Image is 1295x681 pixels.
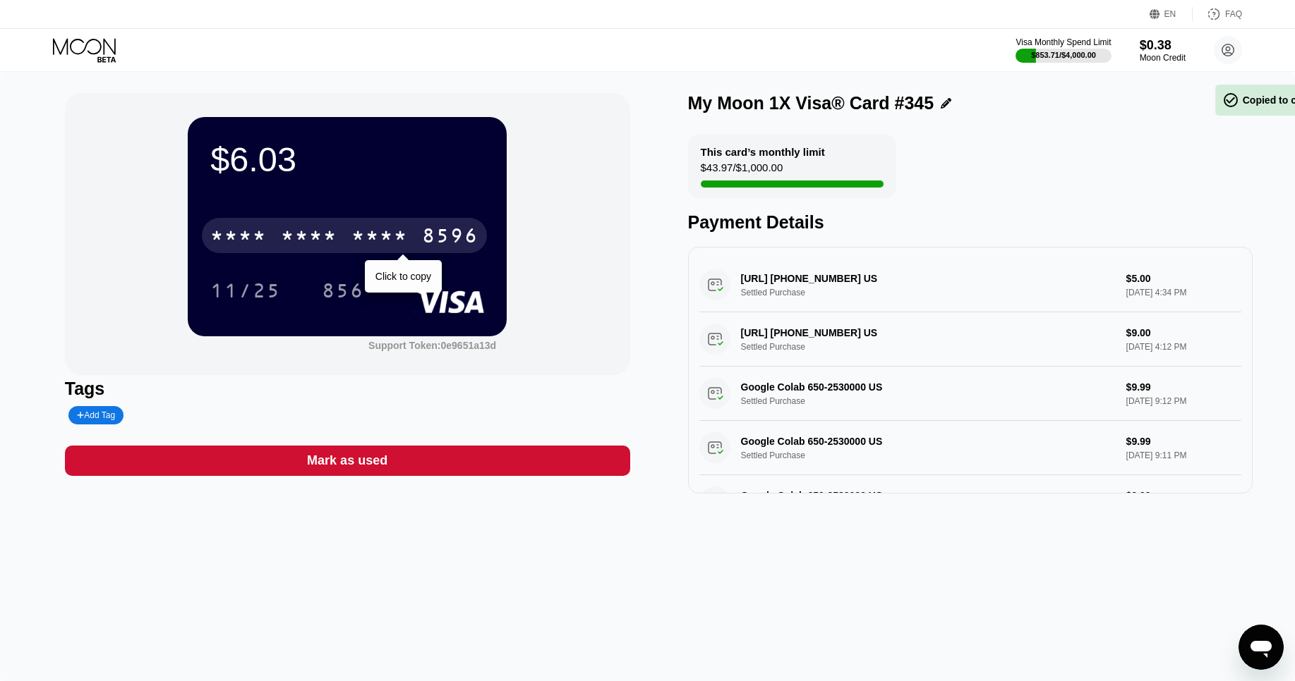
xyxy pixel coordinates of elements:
[77,410,115,420] div: Add Tag
[1150,7,1193,21] div: EN
[210,281,281,304] div: 11/25
[368,340,496,351] div: Support Token: 0e9651a13d
[1164,9,1176,19] div: EN
[1140,38,1186,63] div: $0.38Moon Credit
[1193,7,1242,21] div: FAQ
[68,406,124,424] div: Add Tag
[307,453,387,469] div: Mark as used
[1239,625,1284,670] iframe: Button to launch messaging window
[368,340,496,351] div: Support Token:0e9651a13d
[210,140,484,179] div: $6.03
[311,273,375,308] div: 856
[701,161,783,180] div: $43.97 / $1,000.00
[1016,37,1111,47] div: Visa Monthly Spend Limit
[1016,37,1111,63] div: Visa Monthly Spend Limit$853.71/$4,000.00
[1140,38,1186,53] div: $0.38
[200,273,291,308] div: 11/25
[1140,53,1186,63] div: Moon Credit
[1225,9,1242,19] div: FAQ
[701,146,825,158] div: This card’s monthly limit
[688,93,934,114] div: My Moon 1X Visa® Card #345
[375,271,431,282] div: Click to copy
[65,446,630,476] div: Mark as used
[1222,92,1239,109] span: 
[422,226,478,249] div: 8596
[1031,51,1096,59] div: $853.71 / $4,000.00
[688,212,1253,233] div: Payment Details
[65,379,630,399] div: Tags
[322,281,364,304] div: 856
